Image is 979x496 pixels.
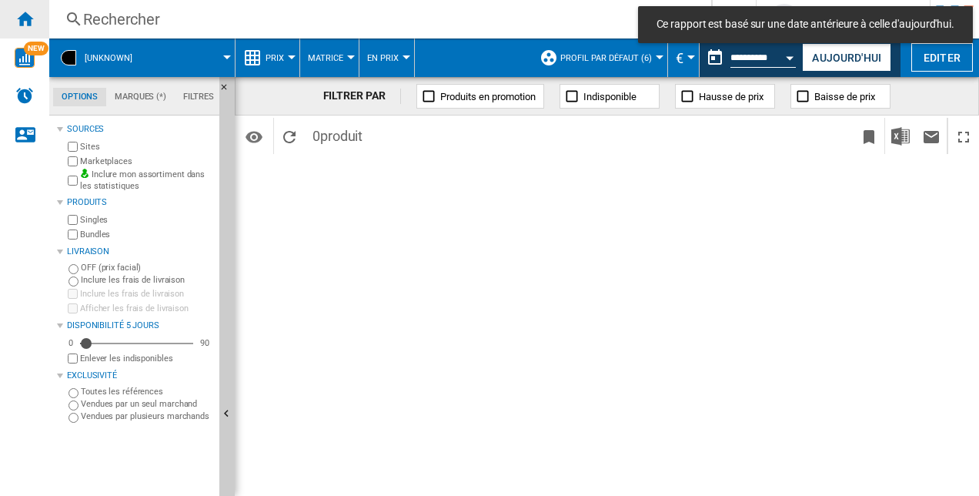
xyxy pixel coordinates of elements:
[68,142,78,152] input: Sites
[416,84,544,109] button: Produits en promotion
[85,53,132,63] span: [UNKNOWN]
[790,84,890,109] button: Baisse de prix
[68,303,78,313] input: Afficher les frais de livraison
[80,169,89,178] img: mysite-bg-18x18.png
[15,48,35,68] img: wise-card.svg
[15,86,34,105] img: alerts-logo.svg
[80,169,213,193] label: Inclure mon assortiment dans les statistiques
[652,17,959,32] span: Ce rapport est basé sur une date antérieure à celle d'aujourd'hui.
[367,39,406,77] button: En Prix
[948,118,979,154] button: Plein écran
[911,43,973,72] button: Editer
[68,276,79,287] input: Inclure les frais de livraison
[57,39,227,77] div: [UNKNOWN]
[68,413,79,423] input: Vendues par plusieurs marchands
[675,84,775,109] button: Hausse de prix
[106,88,175,106] md-tab-item: Marques (*)
[440,91,536,102] span: Produits en promotion
[308,39,351,77] button: Matrice
[676,39,691,77] button: €
[80,288,213,300] label: Inclure les frais de livraison
[320,128,363,144] span: produit
[854,118,884,154] button: Créer un favoris
[81,411,213,422] label: Vendues par plusieurs marchands
[219,77,238,105] button: Masquer
[916,118,947,154] button: Envoyer ce rapport par email
[53,88,106,106] md-tab-item: Options
[68,400,79,411] input: Vendues par un seul marchand
[699,91,763,102] span: Hausse de prix
[266,53,284,63] span: Prix
[676,50,683,66] span: €
[700,39,799,77] div: Ce rapport est basé sur une date antérieure à celle d'aujourd'hui.
[67,196,213,209] div: Produits
[308,53,343,63] span: Matrice
[266,39,292,77] button: Prix
[80,353,213,364] label: Enlever les indisponibles
[274,118,305,154] button: Recharger
[24,42,48,55] span: NEW
[560,39,660,77] button: Profil par défaut (6)
[68,289,78,299] input: Inclure les frais de livraison
[891,127,910,146] img: excel-24x24.png
[67,246,213,258] div: Livraison
[68,264,79,274] input: OFF (prix facial)
[68,171,78,190] input: Inclure mon assortiment dans les statistiques
[80,214,213,226] label: Singles
[68,215,78,225] input: Singles
[583,91,637,102] span: Indisponible
[367,53,399,63] span: En Prix
[80,336,193,351] md-slider: Disponibilité
[81,386,213,397] label: Toutes les références
[560,53,652,63] span: Profil par défaut (6)
[81,398,213,410] label: Vendues par un seul marchand
[68,388,79,398] input: Toutes les références
[560,84,660,109] button: Indisponible
[323,89,402,104] div: FILTRER PAR
[67,320,213,332] div: Disponibilité 5 Jours
[175,88,222,106] md-tab-item: Filtres
[85,39,148,77] button: [UNKNOWN]
[700,42,730,73] button: md-calendar
[80,141,213,152] label: Sites
[305,118,370,150] span: 0
[802,43,891,72] button: Aujourd'hui
[196,337,213,349] div: 90
[814,91,875,102] span: Baisse de prix
[80,303,213,314] label: Afficher les frais de livraison
[81,262,213,273] label: OFF (prix facial)
[243,39,292,77] div: Prix
[68,354,78,364] input: Afficher les frais de livraison
[65,337,77,349] div: 0
[67,123,213,136] div: Sources
[68,230,78,240] input: Bundles
[67,370,213,382] div: Exclusivité
[777,42,804,69] button: Open calendar
[80,156,213,167] label: Marketplaces
[540,39,660,77] div: Profil par défaut (6)
[68,156,78,166] input: Marketplaces
[81,274,213,286] label: Inclure les frais de livraison
[668,39,700,77] md-menu: Currency
[239,122,269,150] button: Options
[83,8,671,30] div: Rechercher
[885,118,916,154] button: Télécharger au format Excel
[80,229,213,240] label: Bundles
